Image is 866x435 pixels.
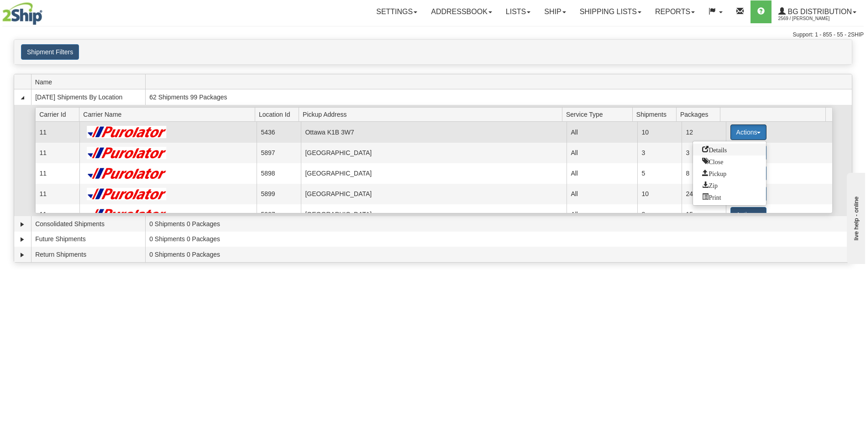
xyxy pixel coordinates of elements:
td: Return Shipments [31,247,145,262]
td: 11 [35,204,79,225]
td: [GEOGRAPHIC_DATA] [301,204,567,225]
td: 11 [35,143,79,163]
span: Print [702,193,721,200]
td: 15 [682,204,726,225]
a: Addressbook [424,0,499,23]
a: Print or Download All Shipping Documents in one file [693,191,766,203]
td: 12 [682,122,726,142]
span: Close [702,158,723,164]
a: Ship [537,0,572,23]
button: Shipment Filters [21,44,79,60]
button: Actions [730,207,767,223]
a: Collapse [18,93,27,102]
span: 2569 / [PERSON_NAME] [778,14,847,23]
td: 5 [637,163,682,184]
td: 0 Shipments 0 Packages [145,247,852,262]
a: Zip and Download All Shipping Documents [693,179,766,191]
td: 10 [637,184,682,204]
span: Zip [702,181,717,188]
td: [GEOGRAPHIC_DATA] [301,163,567,184]
td: All [567,184,637,204]
span: Packages [680,107,720,121]
td: [DATE] Shipments By Location [31,89,145,105]
td: 11 [35,184,79,204]
td: 11 [35,122,79,142]
td: All [567,143,637,163]
img: Purolator [84,147,170,159]
img: Purolator [84,208,170,221]
a: Settings [369,0,424,23]
td: Future Shipments [31,232,145,247]
span: Carrier Id [39,107,79,121]
span: Details [702,146,727,152]
td: 5899 [257,184,301,204]
td: 5436 [257,122,301,142]
div: Support: 1 - 855 - 55 - 2SHIP [2,31,864,39]
td: 10 [637,122,682,142]
td: All [567,122,637,142]
a: Go to Details view [693,144,766,155]
img: Purolator [84,188,170,200]
td: 62 Shipments 99 Packages [145,89,852,105]
a: Shipping lists [573,0,648,23]
a: Close this group [693,155,766,167]
a: Expand [18,250,27,259]
td: 24 [682,184,726,204]
span: Service Type [566,107,632,121]
td: Ottawa K1B 3W7 [301,122,567,142]
span: Name [35,75,145,89]
td: Consolidated Shipments [31,216,145,232]
a: Reports [648,0,702,23]
td: [GEOGRAPHIC_DATA] [301,184,567,204]
img: Purolator [84,167,170,180]
span: Shipments [636,107,677,121]
td: All [567,204,637,225]
td: 3 [637,143,682,163]
td: 8 [682,163,726,184]
td: 11 [35,163,79,184]
span: Location Id [259,107,299,121]
a: Expand [18,235,27,244]
td: 5907 [257,204,301,225]
td: All [567,163,637,184]
td: 0 Shipments 0 Packages [145,216,852,232]
div: live help - online [7,8,84,15]
a: Lists [499,0,537,23]
span: BG Distribution [786,8,852,16]
a: Request a carrier pickup [693,167,766,179]
span: Pickup [702,170,726,176]
a: Expand [18,220,27,229]
a: BG Distribution 2569 / [PERSON_NAME] [772,0,863,23]
td: 3 [682,143,726,163]
td: 0 Shipments 0 Packages [145,232,852,247]
td: 5897 [257,143,301,163]
td: 8 [637,204,682,225]
span: Carrier Name [83,107,255,121]
td: [GEOGRAPHIC_DATA] [301,143,567,163]
img: logo2569.jpg [2,2,42,25]
span: Pickup Address [303,107,562,121]
img: Purolator [84,126,170,138]
iframe: chat widget [845,171,865,264]
button: Actions [730,124,767,140]
td: 5898 [257,163,301,184]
